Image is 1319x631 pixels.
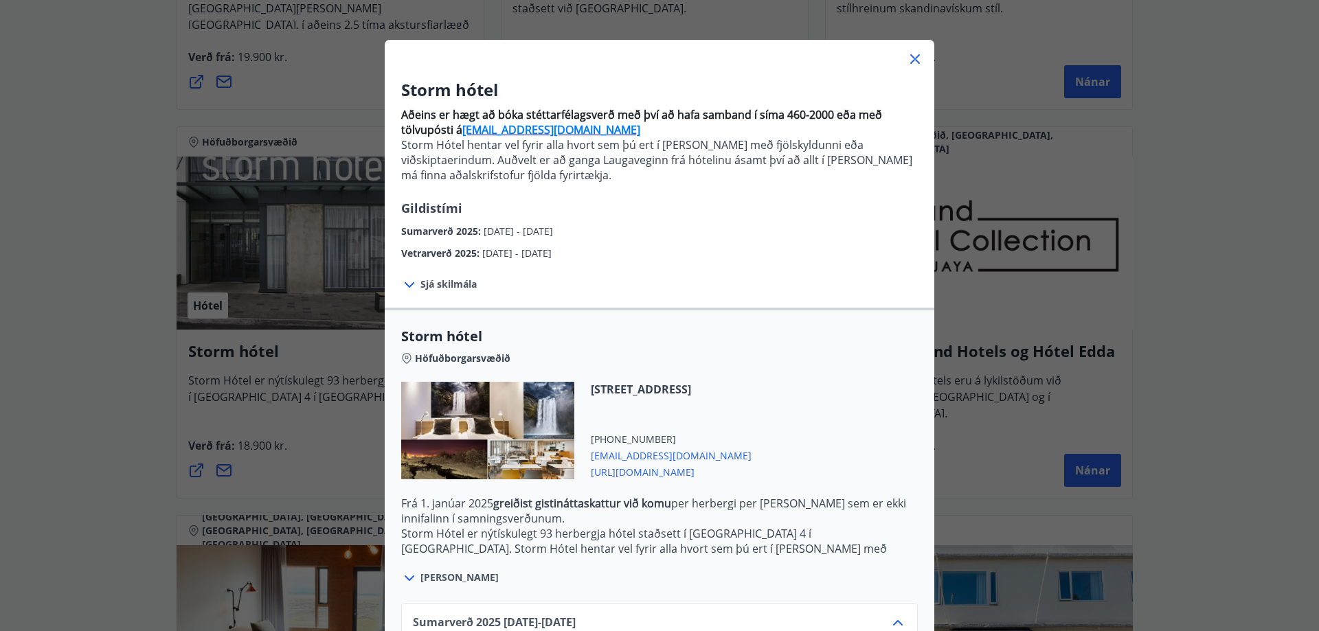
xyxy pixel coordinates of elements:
span: [EMAIL_ADDRESS][DOMAIN_NAME] [591,446,752,463]
p: Storm Hótel er nýtískulegt 93 herbergja hótel staðsett í [GEOGRAPHIC_DATA] 4 í [GEOGRAPHIC_DATA].... [401,526,918,586]
p: Frá 1. janúar 2025 per herbergi per [PERSON_NAME] sem er ekki innifalinn í samningsverðunum. [401,496,918,526]
span: Sumarverð 2025 : [401,225,484,238]
span: [STREET_ADDRESS] [591,382,752,397]
h3: Storm hótel [401,78,918,102]
p: Storm Hótel hentar vel fyrir alla hvort sem þú ert í [PERSON_NAME] með fjölskyldunni eða viðskipt... [401,137,918,183]
span: Vetrarverð 2025 : [401,246,482,260]
span: Storm hótel [401,327,918,346]
span: [URL][DOMAIN_NAME] [591,463,752,479]
span: Sjá skilmála [420,277,477,291]
span: [PHONE_NUMBER] [591,433,752,446]
span: Höfuðborgarsvæðið [415,352,510,365]
strong: greiðist gistináttaskattur við komu [493,496,671,511]
a: [EMAIL_ADDRESS][DOMAIN_NAME] [462,122,640,137]
strong: Aðeins er hægt að bóka stéttarfélagsverð með því að hafa samband í síma 460-2000 eða með tölvupós... [401,107,882,137]
span: [DATE] - [DATE] [482,246,552,260]
span: [PERSON_NAME] [420,571,499,584]
span: [DATE] - [DATE] [484,225,553,238]
span: Gildistími [401,200,462,216]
